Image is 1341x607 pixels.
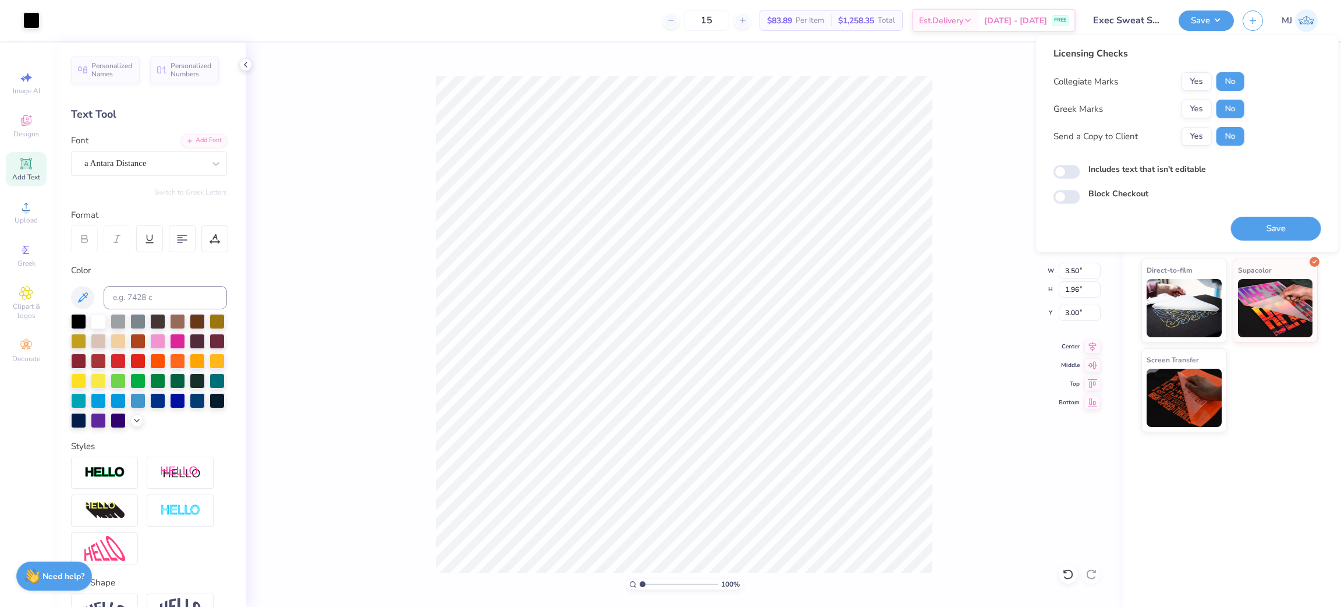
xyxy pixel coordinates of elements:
button: Yes [1182,72,1212,91]
button: Yes [1182,127,1212,146]
button: Save [1231,217,1321,241]
input: Untitled Design [1084,9,1170,32]
span: Clipart & logos [6,302,47,320]
img: Supacolor [1238,279,1313,337]
span: $1,258.35 [838,15,874,27]
a: MJ [1282,9,1318,32]
span: Personalized Numbers [171,62,212,78]
span: Personalized Names [91,62,133,78]
input: – – [684,10,729,31]
span: Add Text [12,172,40,182]
img: Direct-to-film [1147,279,1222,337]
div: Format [71,209,228,222]
span: Bottom [1059,398,1080,407]
span: Image AI [13,86,40,96]
div: Greek Marks [1053,103,1103,116]
button: No [1216,127,1244,146]
div: Send a Copy to Client [1053,130,1138,143]
span: Greek [17,259,36,268]
img: 3d Illusion [84,502,125,520]
span: Supacolor [1238,264,1272,276]
span: Center [1059,343,1080,351]
img: Free Distort [84,536,125,561]
span: Decorate [12,354,40,364]
span: Upload [15,216,38,225]
span: Top [1059,380,1080,388]
span: Screen Transfer [1147,354,1199,366]
button: No [1216,72,1244,91]
span: Designs [13,129,39,139]
label: Includes text that isn't editable [1088,163,1206,175]
div: Licensing Checks [1053,47,1244,61]
label: Font [71,134,88,147]
button: No [1216,100,1244,118]
span: Total [878,15,895,27]
span: Middle [1059,361,1080,369]
div: Text Shape [71,576,227,590]
span: $83.89 [767,15,792,27]
label: Block Checkout [1088,188,1148,200]
span: Per Item [796,15,824,27]
span: Direct-to-film [1147,264,1193,276]
img: Stroke [84,466,125,479]
div: Add Font [181,134,227,147]
span: [DATE] - [DATE] [984,15,1047,27]
button: Yes [1182,100,1212,118]
span: Est. Delivery [919,15,963,27]
input: e.g. 7428 c [104,286,227,309]
div: Collegiate Marks [1053,75,1118,89]
button: Save [1179,10,1234,31]
img: Screen Transfer [1147,369,1222,427]
span: FREE [1054,16,1066,24]
div: Color [71,264,227,277]
button: Switch to Greek Letters [154,188,227,197]
img: Negative Space [160,504,201,517]
div: Text Tool [71,107,227,122]
strong: Need help? [42,571,84,582]
span: MJ [1282,14,1292,27]
span: 100 % [721,579,740,590]
div: Styles [71,440,227,453]
img: Shadow [160,465,201,480]
img: Mark Joshua Mullasgo [1295,9,1318,32]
